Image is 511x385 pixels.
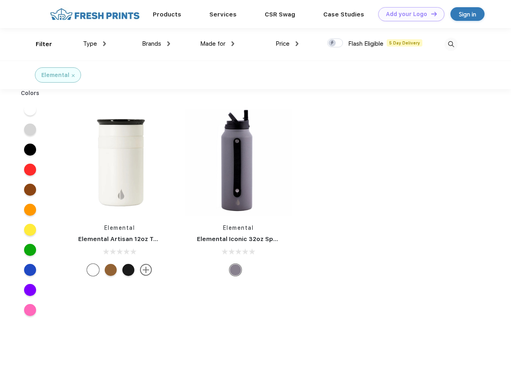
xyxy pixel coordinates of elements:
img: dropdown.png [296,41,298,46]
img: desktop_search.svg [444,38,458,51]
img: DT [431,12,437,16]
img: filter_cancel.svg [72,74,75,77]
span: 5 Day Delivery [387,39,422,47]
a: Products [153,11,181,18]
div: Add your Logo [386,11,427,18]
span: Brands [142,40,161,47]
div: Filter [36,40,52,49]
span: Made for [200,40,225,47]
div: White [87,264,99,276]
a: Elemental [104,225,135,231]
a: Elemental Artisan 12oz Tumbler [78,235,175,243]
img: fo%20logo%202.webp [48,7,142,21]
img: dropdown.png [167,41,170,46]
a: Elemental [223,225,254,231]
a: CSR Swag [265,11,295,18]
a: Elemental Iconic 32oz Sport Water Bottle [197,235,324,243]
div: Colors [15,89,46,97]
span: Type [83,40,97,47]
div: Sign in [459,10,476,19]
span: Price [276,40,290,47]
a: Services [209,11,237,18]
img: more.svg [140,264,152,276]
div: Matte Black [122,264,134,276]
div: Graphite [229,264,241,276]
div: Elemental [41,71,69,79]
img: func=resize&h=266 [185,109,292,216]
span: Flash Eligible [348,40,383,47]
img: dropdown.png [231,41,234,46]
div: Teak Wood [105,264,117,276]
img: dropdown.png [103,41,106,46]
img: func=resize&h=266 [66,109,173,216]
a: Sign in [450,7,485,21]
